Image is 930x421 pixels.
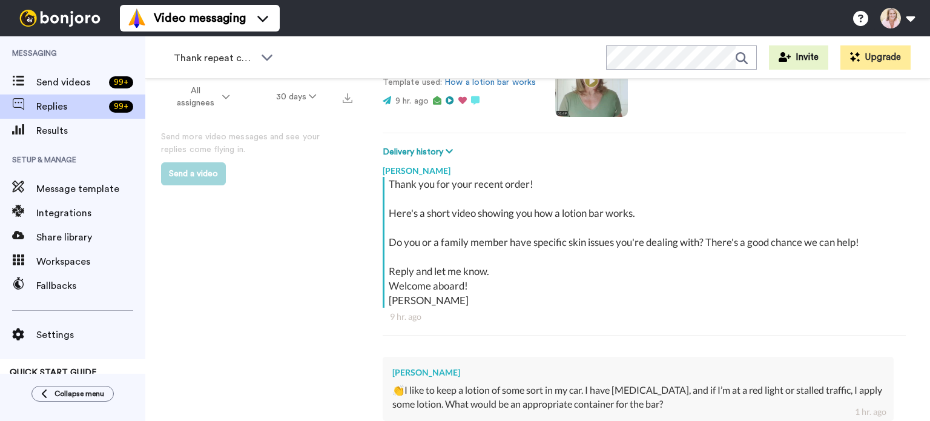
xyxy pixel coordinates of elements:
[127,8,147,28] img: vm-color.svg
[36,99,104,114] span: Replies
[33,70,42,80] img: tab_domain_overview_orange.svg
[769,45,828,70] button: Invite
[36,75,104,90] span: Send videos
[855,406,886,418] div: 1 hr. ago
[840,45,911,70] button: Upgrade
[15,10,105,27] img: bj-logo-header-white.svg
[36,328,145,342] span: Settings
[46,71,108,79] div: Domain Overview
[171,85,220,109] span: All assignees
[339,88,356,106] button: Export all results that match these filters now.
[161,162,226,185] button: Send a video
[36,124,145,138] span: Results
[392,366,884,379] div: [PERSON_NAME]
[109,76,133,88] div: 99 +
[390,311,899,323] div: 9 hr. ago
[36,230,145,245] span: Share library
[395,97,429,105] span: 9 hr. ago
[19,31,29,41] img: website_grey.svg
[34,19,59,29] div: v 4.0.25
[54,389,104,399] span: Collapse menu
[392,383,884,411] div: 👏I like to keep a lotion of some sort in my car. I have [MEDICAL_DATA], and if I’m at a red light...
[134,71,204,79] div: Keywords by Traffic
[161,131,343,156] p: Send more video messages and see your replies come flying in.
[19,19,29,29] img: logo_orange.svg
[36,279,145,293] span: Fallbacks
[31,386,114,402] button: Collapse menu
[154,10,246,27] span: Video messaging
[36,182,145,196] span: Message template
[383,145,457,159] button: Delivery history
[36,206,145,220] span: Integrations
[444,78,536,87] a: How a lotion bar works
[31,31,133,41] div: Domain: [DOMAIN_NAME]
[174,51,255,65] span: Thank repeat customers
[148,80,253,114] button: All assignees
[389,177,903,308] div: Thank you for your recent order! Here's a short video showing you how a lotion bar works. Do you ...
[383,159,906,177] div: [PERSON_NAME]
[36,254,145,269] span: Workspaces
[253,86,340,108] button: 30 days
[120,70,130,80] img: tab_keywords_by_traffic_grey.svg
[10,368,97,377] span: QUICK START GUIDE
[343,93,352,103] img: export.svg
[109,101,133,113] div: 99 +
